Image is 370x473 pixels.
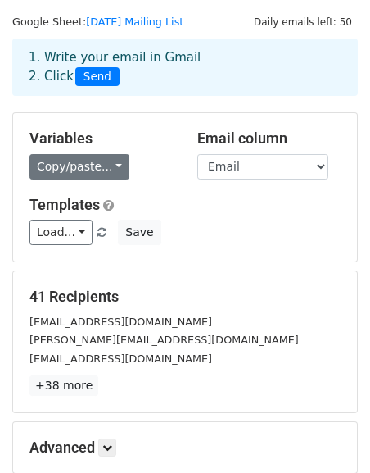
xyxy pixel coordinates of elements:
[29,334,299,346] small: [PERSON_NAME][EMAIL_ADDRESS][DOMAIN_NAME]
[29,316,212,328] small: [EMAIL_ADDRESS][DOMAIN_NAME]
[29,439,341,457] h5: Advanced
[248,13,358,31] span: Daily emails left: 50
[86,16,183,28] a: [DATE] Mailing List
[75,67,120,87] span: Send
[29,220,92,245] a: Load...
[29,196,100,213] a: Templates
[29,130,173,148] h5: Variables
[118,220,160,245] button: Save
[29,352,212,365] small: [EMAIL_ADDRESS][DOMAIN_NAME]
[248,16,358,28] a: Daily emails left: 50
[197,130,341,148] h5: Email column
[29,375,98,396] a: +38 more
[16,48,354,86] div: 1. Write your email in Gmail 2. Click
[288,394,370,473] iframe: Chat Widget
[12,16,183,28] small: Google Sheet:
[29,288,341,306] h5: 41 Recipients
[29,154,129,180] a: Copy/paste...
